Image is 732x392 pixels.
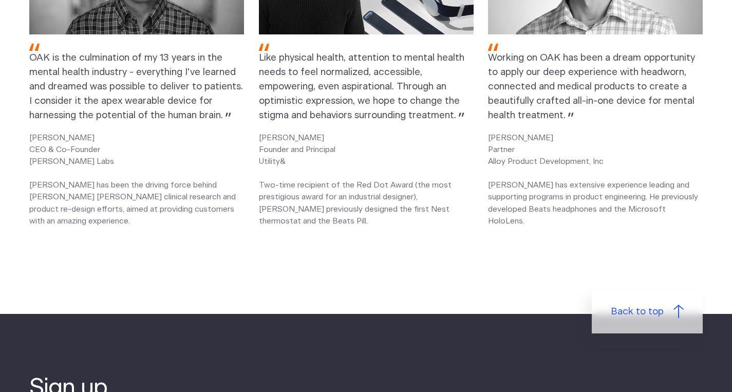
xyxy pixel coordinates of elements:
p: [PERSON_NAME] Partner Alloy Product Development, Inc [PERSON_NAME] has extensive experience leadi... [488,132,703,227]
a: Back to top [592,290,703,333]
span: Working on OAK has been a dream opportunity to apply our deep experience with headworn, connected... [488,53,695,120]
span: Like physical health, attention to mental health needs to feel normalized, accessible, empowering... [259,53,464,120]
p: [PERSON_NAME] Founder and Principal Utility& Two-time recipient of the Red Dot Award (the most pr... [259,132,474,227]
p: [PERSON_NAME] CEO & Co-Founder [PERSON_NAME] Labs [PERSON_NAME] has been the driving force behind... [29,132,244,227]
span: OAK is the culmination of my 13 years in the mental health industry - everything I've learned and... [29,53,243,120]
span: Back to top [611,305,664,319]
